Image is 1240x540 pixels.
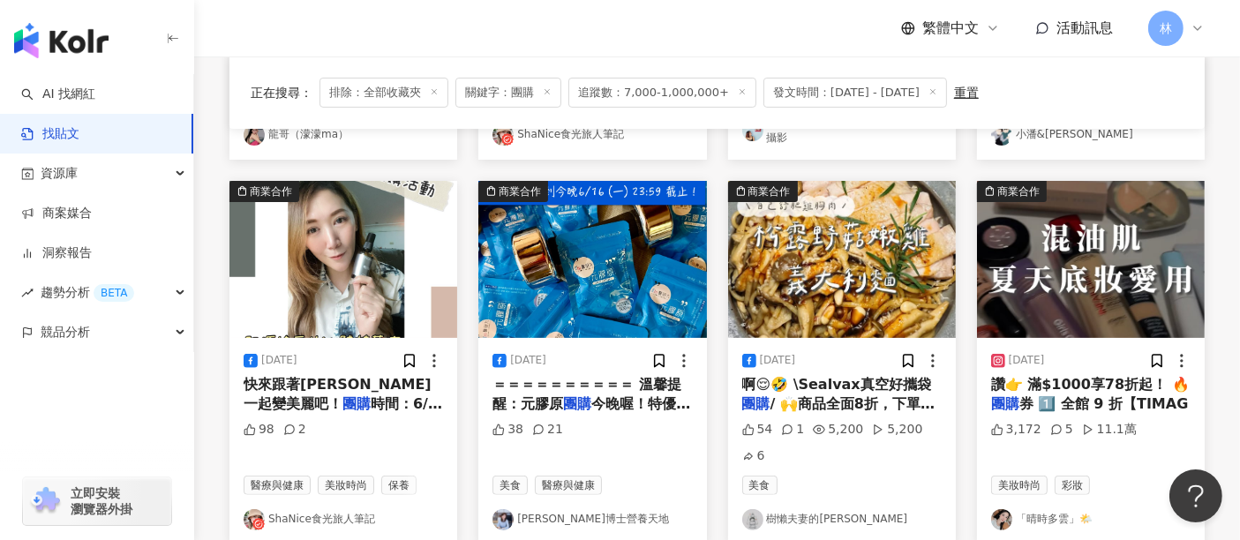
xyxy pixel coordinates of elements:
img: KOL Avatar [991,124,1012,146]
div: 商業合作 [997,183,1040,200]
a: KOL Avatar小潘&[PERSON_NAME] [991,124,1191,146]
img: KOL Avatar [492,509,514,530]
span: 追蹤數：7,000-1,000,000+ [568,78,756,108]
img: post-image [977,181,1205,338]
span: 繁體中文 [922,19,979,38]
span: rise [21,287,34,299]
img: post-image [478,181,706,338]
img: post-image [229,181,457,338]
a: KOL Avatar樹懶夫妻的[PERSON_NAME] [742,509,942,530]
iframe: Help Scout Beacon - Open [1169,469,1222,522]
div: 3,172 [991,421,1041,439]
div: BETA [94,284,134,302]
span: 正在搜尋 ： [251,86,312,100]
span: 今晚喔！特優惠的購買連結，到[DATE]為止 [492,395,690,431]
span: 券 1️⃣ 全館 9 折【TIMAG [1019,395,1189,412]
div: 54 [742,421,773,439]
a: KOL AvatarShaNice食光旅人筆記 [492,124,692,146]
div: post-image商業合作 [229,181,457,338]
a: KOL Avatar龍哥（濛濛ma） [244,124,443,146]
div: 21 [532,421,563,439]
mark: 團購 [342,395,371,412]
div: [DATE] [1009,353,1045,368]
a: KOL Avatar[PERSON_NAME]博士營養天地 [492,509,692,530]
div: 商業合作 [250,183,292,200]
mark: 團購 [742,395,770,412]
span: 資源庫 [41,154,78,193]
span: 啊😌🤣 \Sealvax真空好攜袋 [742,376,931,393]
div: 5,200 [813,421,863,439]
div: 商業合作 [748,183,791,200]
div: 2 [283,421,306,439]
span: 活動訊息 [1056,19,1113,36]
span: 美食 [492,476,528,495]
div: [DATE] [760,353,796,368]
div: post-image商業合作 [478,181,706,338]
div: 重置 [954,86,979,100]
div: 38 [492,421,523,439]
span: 競品分析 [41,312,90,352]
span: 醫療與健康 [535,476,602,495]
img: post-image [728,181,956,338]
a: searchAI 找網紅 [21,86,95,103]
img: KOL Avatar [991,509,1012,530]
a: KOL Avatar「晴時多雲」🌤️ [991,509,1191,530]
img: logo [14,23,109,58]
div: [DATE] [261,353,297,368]
span: / 🙌商品全面8折，下單就送萬用果 [742,395,936,431]
span: 快來跟著[PERSON_NAME]一起變美麗吧！ [244,376,432,412]
span: 關鍵字：團購 [455,78,561,108]
div: [DATE] [510,353,546,368]
div: post-image商業合作 [728,181,956,338]
span: 立即安裝 瀏覽器外掛 [71,485,132,517]
a: 商案媒合 [21,205,92,222]
img: KOL Avatar [742,509,763,530]
div: 1 [781,421,804,439]
span: 醫療與健康 [244,476,311,495]
span: 排除：全部收藏夾 [319,78,448,108]
span: 美妝時尚 [318,476,374,495]
mark: 團購 [991,395,1019,412]
div: post-image商業合作 [977,181,1205,338]
a: chrome extension立即安裝 瀏覽器外掛 [23,477,171,525]
span: 美食 [742,476,778,495]
div: 6 [742,447,765,465]
a: 洞察報告 [21,244,92,262]
a: 找貼文 [21,125,79,143]
span: 美妝時尚 [991,476,1048,495]
span: 保養 [381,476,417,495]
span: 林 [1160,19,1172,38]
div: 11.1萬 [1082,421,1137,439]
img: KOL Avatar [244,124,265,146]
div: 商業合作 [499,183,541,200]
div: 5,200 [872,421,922,439]
img: KOL Avatar [492,124,514,146]
mark: 團購 [563,395,591,412]
span: 彩妝 [1055,476,1090,495]
img: KOL Avatar [742,120,763,141]
div: 5 [1050,421,1073,439]
span: ＝＝＝＝＝＝＝＝＝＝ 溫馨提醒：元膠原 [492,376,681,412]
div: 98 [244,421,274,439]
a: KOL AvatarShaNice食光旅人筆記 [244,509,443,530]
span: 發文時間：[DATE] - [DATE] [763,78,947,108]
span: 趨勢分析 [41,273,134,312]
img: KOL Avatar [244,509,265,530]
a: KOL Avatarι'м ➋➑ 🍴👣 📷新竹美食 台北美食攝影 [742,116,942,146]
img: chrome extension [28,487,63,515]
span: 讚👉 滿$1000享78折起！ 🔥 [991,376,1190,393]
